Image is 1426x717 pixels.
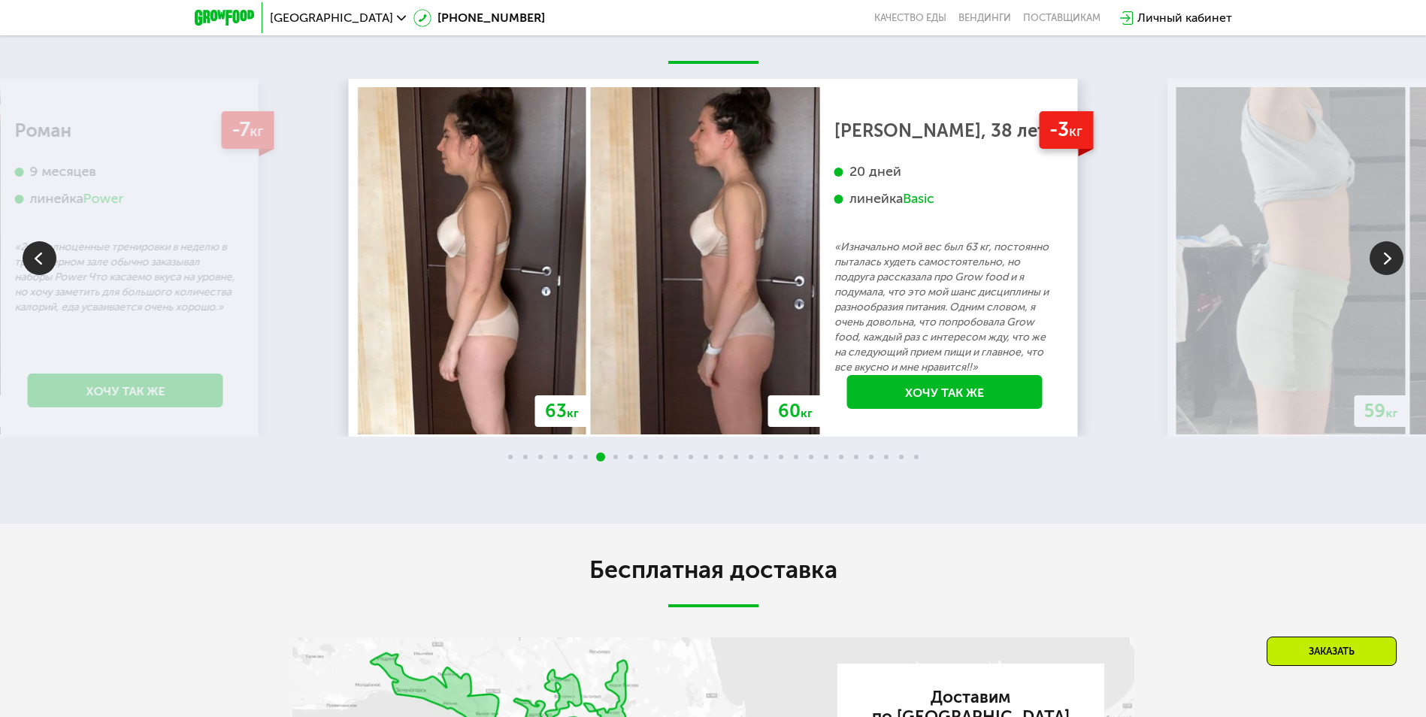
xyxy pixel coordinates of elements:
[1069,123,1082,140] span: кг
[1023,12,1101,24] div: поставщикам
[834,240,1055,375] p: «Изначально мой вес был 63 кг, постоянно пыталась худеть самостоятельно, но подруга рассказала пр...
[567,406,579,420] span: кг
[1386,406,1398,420] span: кг
[270,12,393,24] span: [GEOGRAPHIC_DATA]
[1370,241,1403,275] img: Slide right
[15,123,236,138] div: Роман
[958,12,1011,24] a: Вендинги
[28,374,223,407] a: Хочу так же
[874,12,946,24] a: Качество еды
[413,9,545,27] a: [PHONE_NUMBER]
[834,123,1055,138] div: [PERSON_NAME], 38 лет
[250,123,263,140] span: кг
[23,241,56,275] img: Slide left
[535,395,589,427] div: 63
[1039,111,1093,150] div: -3
[834,190,1055,207] div: линейка
[847,375,1043,409] a: Хочу так же
[83,190,124,207] div: Power
[768,395,822,427] div: 60
[834,163,1055,180] div: 20 дней
[1355,395,1408,427] div: 59
[1267,637,1397,666] div: Заказать
[1137,9,1232,27] div: Личный кабинет
[221,111,274,150] div: -7
[15,240,236,315] p: «2-3 полноценные тренировки в неделю в тренажерном зале обычно заказывал наборы Power Что касаемо...
[15,163,236,180] div: 9 месяцев
[15,190,236,207] div: линейка
[801,406,813,420] span: кг
[903,190,934,207] div: Basic
[292,555,1134,585] h2: Бесплатная доставка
